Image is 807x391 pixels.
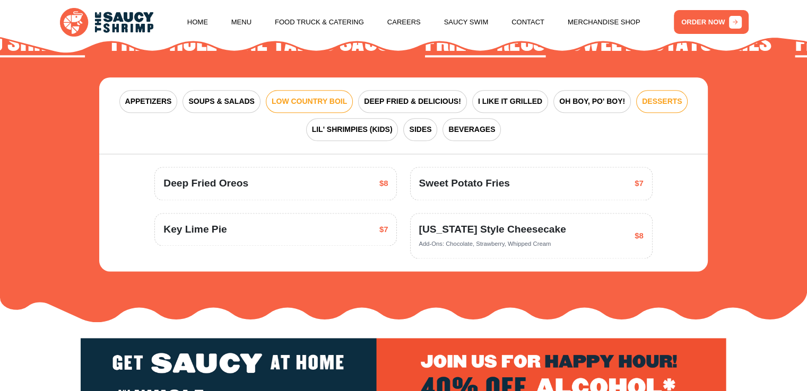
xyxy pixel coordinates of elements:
span: Key Lime Pie [163,222,227,237]
h2: Sweet Potato Fries [569,31,771,57]
img: logo [60,8,153,36]
span: LIL' SHRIMPIES (KIDS) [312,124,393,135]
span: LOW COUNTRY BOIL [272,96,347,107]
span: DESSERTS [642,96,682,107]
a: Merchandise Shop [568,2,640,42]
a: Home [187,2,208,42]
span: OH BOY, PO' BOY! [559,96,625,107]
button: OH BOY, PO' BOY! [553,90,631,113]
button: SIDES [403,118,437,141]
span: I LIKE IT GRILLED [478,96,542,107]
span: Deep Fried Oreos [163,176,248,191]
h2: Fried Oreos [425,31,546,57]
a: Menu [231,2,251,42]
button: I LIKE IT GRILLED [472,90,548,113]
span: BEVERAGES [448,124,495,135]
span: $7 [635,177,644,190]
button: DESSERTS [636,90,688,113]
a: Food Truck & Catering [275,2,364,42]
span: SOUPS & SALADS [188,96,254,107]
span: $7 [379,224,388,236]
span: Sweet Potato Fries [419,176,509,191]
span: $8 [635,230,644,242]
span: APPETIZERS [125,96,172,107]
button: LOW COUNTRY BOIL [266,90,353,113]
a: Saucy Swim [444,2,489,42]
span: [US_STATE] Style Cheesecake [419,222,566,237]
h2: The Whole Nine Yards Sauce [108,31,402,57]
a: ORDER NOW [674,10,749,34]
button: APPETIZERS [119,90,178,113]
span: DEEP FRIED & DELICIOUS! [364,96,461,107]
span: SIDES [409,124,431,135]
a: Careers [387,2,421,42]
a: Contact [511,2,544,42]
span: $8 [379,177,388,190]
button: BEVERAGES [442,118,501,141]
button: DEEP FRIED & DELICIOUS! [358,90,467,113]
button: LIL' SHRIMPIES (KIDS) [306,118,398,141]
button: SOUPS & SALADS [183,90,260,113]
span: Add-Ons: Chocolate, Strawberry, Whipped Cream [419,241,551,247]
